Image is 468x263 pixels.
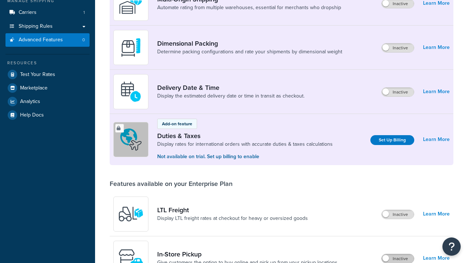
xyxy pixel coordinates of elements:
img: gfkeb5ejjkALwAAAABJRU5ErkJggg== [118,79,144,104]
a: Dimensional Packing [157,39,342,47]
a: Learn More [423,87,450,97]
a: Analytics [5,95,90,108]
a: Help Docs [5,108,90,122]
a: Automate rating from multiple warehouses, essential for merchants who dropship [157,4,341,11]
span: Shipping Rules [19,23,53,30]
span: 0 [82,37,85,43]
a: Delivery Date & Time [157,84,305,92]
p: Not available on trial. Set up billing to enable [157,153,333,161]
li: Advanced Features [5,33,90,47]
img: DTVBYsAAAAAASUVORK5CYII= [118,35,144,60]
span: Marketplace [20,85,48,91]
a: Advanced Features0 [5,33,90,47]
label: Inactive [382,88,414,96]
a: Learn More [423,134,450,145]
a: Duties & Taxes [157,132,333,140]
a: In-Store Pickup [157,250,337,258]
li: Carriers [5,6,90,19]
span: Analytics [20,99,40,105]
img: y79ZsPf0fXUFUhFXDzUgf+ktZg5F2+ohG75+v3d2s1D9TjoU8PiyCIluIjV41seZevKCRuEjTPPOKHJsQcmKCXGdfprl3L4q7... [118,201,144,227]
a: Test Your Rates [5,68,90,81]
a: Display the estimated delivery date or time in transit as checkout. [157,92,305,100]
a: Learn More [423,42,450,53]
label: Inactive [382,210,414,219]
a: Set Up Billing [370,135,414,145]
span: Advanced Features [19,37,63,43]
label: Inactive [382,254,414,263]
div: Resources [5,60,90,66]
span: Test Your Rates [20,72,55,78]
span: 1 [83,9,85,16]
p: Add-on feature [162,121,192,127]
a: LTL Freight [157,206,308,214]
button: Open Resource Center [442,237,461,256]
a: Marketplace [5,81,90,95]
a: Display rates for international orders with accurate duties & taxes calculations [157,141,333,148]
a: Determine packing configurations and rate your shipments by dimensional weight [157,48,342,56]
a: Learn More [423,209,450,219]
div: Features available on your Enterprise Plan [110,180,233,188]
label: Inactive [382,43,414,52]
a: Display LTL freight rates at checkout for heavy or oversized goods [157,215,308,222]
span: Help Docs [20,112,44,118]
a: Carriers1 [5,6,90,19]
a: Shipping Rules [5,20,90,33]
span: Carriers [19,9,37,16]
